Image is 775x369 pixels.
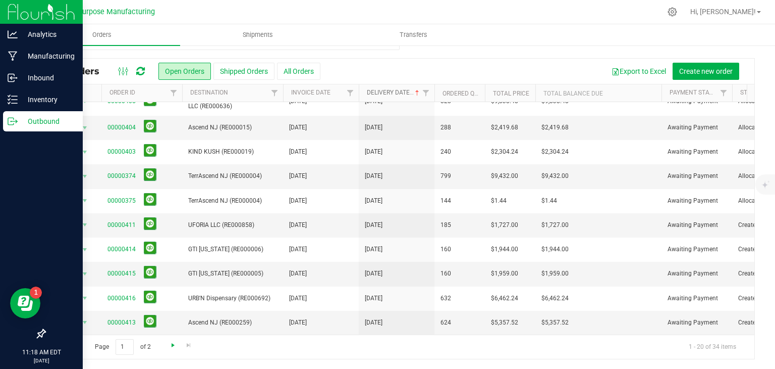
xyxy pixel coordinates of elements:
span: 288 [440,123,451,132]
span: $9,432.00 [491,171,518,181]
span: select [79,194,91,208]
span: [DATE] [365,318,382,328]
span: $1,944.00 [541,245,569,254]
span: Shipments [229,30,287,39]
a: 00000374 [107,171,136,181]
a: Orders [24,24,180,45]
span: [DATE] [289,123,307,132]
a: Invoice Date [291,89,330,96]
p: 11:18 AM EDT [5,348,78,357]
a: Ordered qty [442,90,481,97]
a: 00000411 [107,220,136,230]
span: [DATE] [365,147,382,157]
iframe: Resource center [10,288,40,318]
span: [DATE] [365,123,382,132]
button: Create new order [673,63,739,80]
span: 632 [440,294,451,303]
p: Analytics [18,28,78,40]
button: Export to Excel [605,63,673,80]
span: $1,727.00 [541,220,569,230]
span: [DATE] [289,196,307,206]
span: Greater Purpose Manufacturing [51,8,155,16]
span: 144 [440,196,451,206]
a: Order ID [109,89,135,96]
span: Orders [79,30,125,39]
span: 240 [440,147,451,157]
span: [DATE] [289,147,307,157]
span: select [79,145,91,159]
a: Delivery Date [367,89,421,96]
inline-svg: Inventory [8,95,18,105]
span: Create new order [679,67,733,75]
span: select [79,218,91,232]
span: 160 [440,269,451,279]
input: 1 [116,339,134,355]
p: Inventory [18,94,78,106]
span: select [79,169,91,183]
span: URB'N Dispensary (RE000692) [188,294,277,303]
p: Outbound [18,115,78,127]
button: Shipped Orders [213,63,274,80]
span: UFORIA LLC (RE000858) [188,220,277,230]
span: $2,419.68 [491,123,518,132]
span: select [79,291,91,305]
button: Open Orders [158,63,211,80]
p: Inbound [18,72,78,84]
span: Awaiting Payment [668,171,726,181]
a: Go to the last page [182,339,196,353]
span: 185 [440,220,451,230]
a: Filter [266,84,283,102]
span: Transfers [386,30,441,39]
span: Awaiting Payment [668,123,726,132]
inline-svg: Manufacturing [8,51,18,61]
span: [DATE] [289,269,307,279]
p: [DATE] [5,357,78,364]
span: $1,944.00 [491,245,518,254]
inline-svg: Analytics [8,29,18,39]
a: Filter [342,84,359,102]
span: Awaiting Payment [668,245,726,254]
a: Shipments [180,24,336,45]
a: 00000413 [107,318,136,328]
span: GTI [US_STATE] (RE000006) [188,245,277,254]
span: Awaiting Payment [668,220,726,230]
span: Awaiting Payment [668,147,726,157]
span: $1.44 [541,196,557,206]
span: $6,462.24 [491,294,518,303]
span: Hi, [PERSON_NAME]! [690,8,756,16]
span: Awaiting Payment [668,196,726,206]
span: [DATE] [365,245,382,254]
span: [DATE] [289,245,307,254]
span: [DATE] [365,196,382,206]
span: Awaiting Payment [668,318,726,328]
span: GTI [US_STATE] (RE000005) [188,269,277,279]
span: $1.44 [491,196,507,206]
a: Payment Status [670,89,720,96]
button: All Orders [277,63,320,80]
iframe: Resource center unread badge [30,287,42,299]
span: $9,432.00 [541,171,569,181]
span: Page of 2 [86,339,159,355]
a: 00000403 [107,147,136,157]
span: 624 [440,318,451,328]
a: 00000415 [107,269,136,279]
span: $2,419.68 [541,123,569,132]
inline-svg: Outbound [8,116,18,126]
a: 00000416 [107,294,136,303]
a: 00000404 [107,123,136,132]
span: select [79,267,91,281]
span: select [79,121,91,135]
span: 1 - 20 of 34 items [681,339,744,354]
span: $5,357.52 [491,318,518,328]
th: Total Balance Due [535,84,661,102]
span: Awaiting Payment [668,269,726,279]
span: 160 [440,245,451,254]
span: [DATE] [365,269,382,279]
span: $1,959.00 [491,269,518,279]
a: Destination [190,89,228,96]
a: 00000375 [107,196,136,206]
span: [DATE] [365,294,382,303]
span: TerrAscend NJ (RE000004) [188,171,277,181]
inline-svg: Inbound [8,73,18,83]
